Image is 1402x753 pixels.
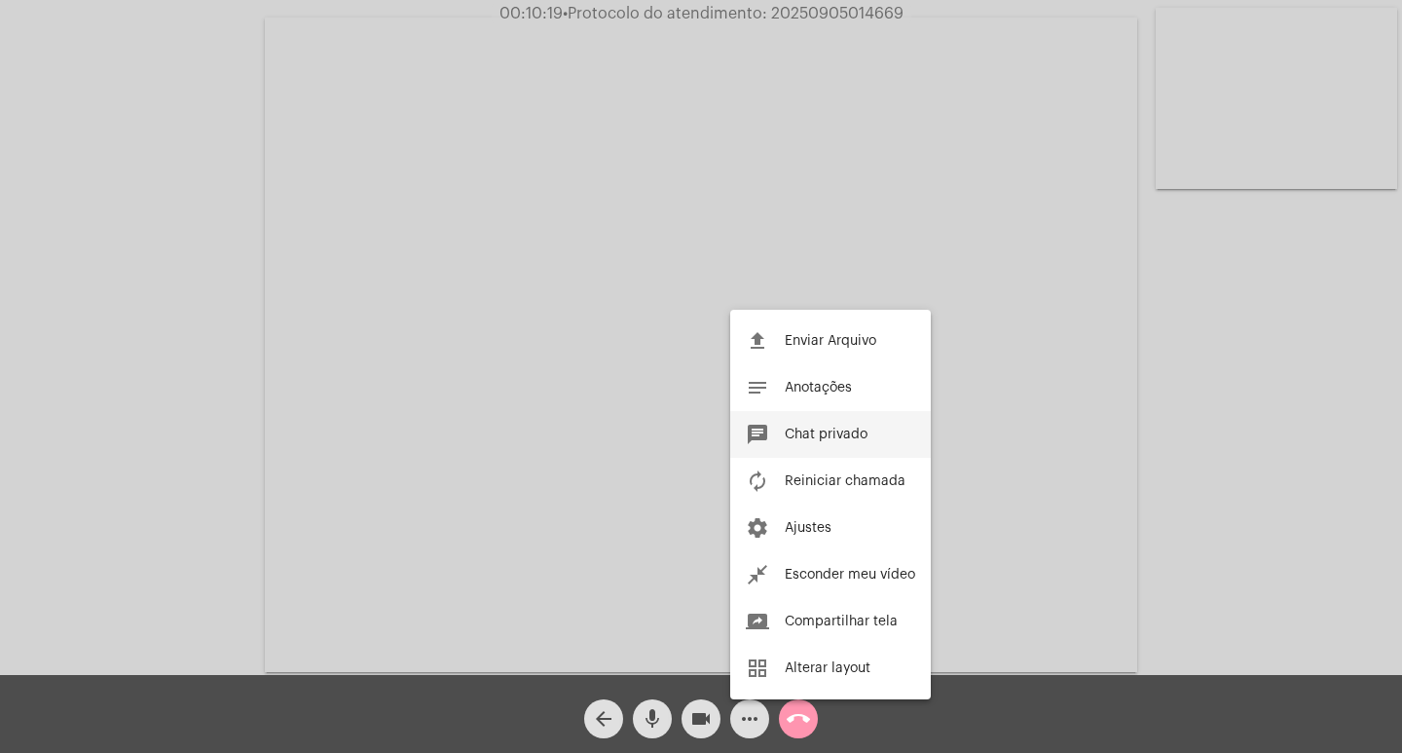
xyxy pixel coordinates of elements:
[746,657,769,680] mat-icon: grid_view
[785,568,915,582] span: Esconder meu vídeo
[785,521,831,535] span: Ajustes
[785,381,852,395] span: Anotações
[785,334,876,348] span: Enviar Arquivo
[746,376,769,399] mat-icon: notes
[746,423,769,446] mat-icon: chat
[785,474,905,488] span: Reiniciar chamada
[746,516,769,540] mat-icon: settings
[785,428,867,441] span: Chat privado
[746,470,769,493] mat-icon: autorenew
[746,610,769,633] mat-icon: screen_share
[785,615,898,628] span: Compartilhar tela
[785,661,870,675] span: Alterar layout
[746,563,769,586] mat-icon: close_fullscreen
[746,329,769,353] mat-icon: file_upload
